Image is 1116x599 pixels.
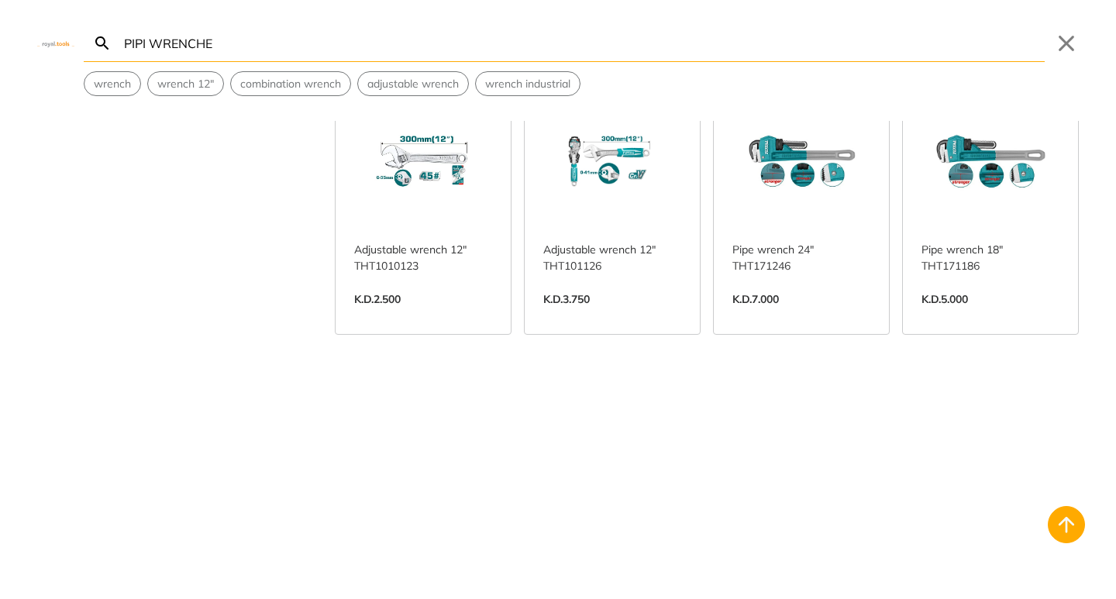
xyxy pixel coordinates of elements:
button: Select suggestion: adjustable wrench [358,72,468,95]
span: wrench [94,76,131,92]
img: Close [37,40,74,46]
div: Suggestion: wrench industrial [475,71,580,96]
div: Suggestion: combination wrench [230,71,351,96]
button: Select suggestion: wrench [84,72,140,95]
button: Back to top [1048,506,1085,543]
div: Suggestion: wrench 12" [147,71,224,96]
span: combination wrench [240,76,341,92]
svg: Search [93,34,112,53]
span: adjustable wrench [367,76,459,92]
span: wrench industrial [485,76,570,92]
div: Suggestion: adjustable wrench [357,71,469,96]
svg: Back to top [1054,512,1079,537]
div: Suggestion: wrench [84,71,141,96]
button: Select suggestion: wrench 12" [148,72,223,95]
input: Search… [121,25,1045,61]
button: Select suggestion: wrench industrial [476,72,580,95]
button: Select suggestion: combination wrench [231,72,350,95]
button: Close [1054,31,1079,56]
span: wrench 12" [157,76,214,92]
